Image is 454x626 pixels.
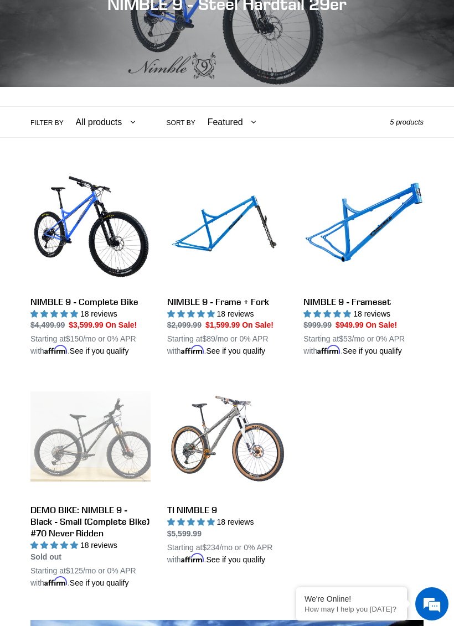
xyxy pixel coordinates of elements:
div: Minimize live chat window [182,6,208,32]
p: How may I help you today? [305,605,399,613]
img: d_696896380_company_1647369064580_696896380 [35,55,63,83]
span: We're online! [64,139,153,251]
label: Sort by [167,118,195,128]
div: Chat with us now [74,62,203,76]
span: 5 products [390,118,424,126]
div: Navigation go back [12,61,29,77]
label: Filter by [30,118,64,128]
textarea: Type your message and hit 'Enter' [6,302,211,341]
div: We're Online! [305,594,399,603]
